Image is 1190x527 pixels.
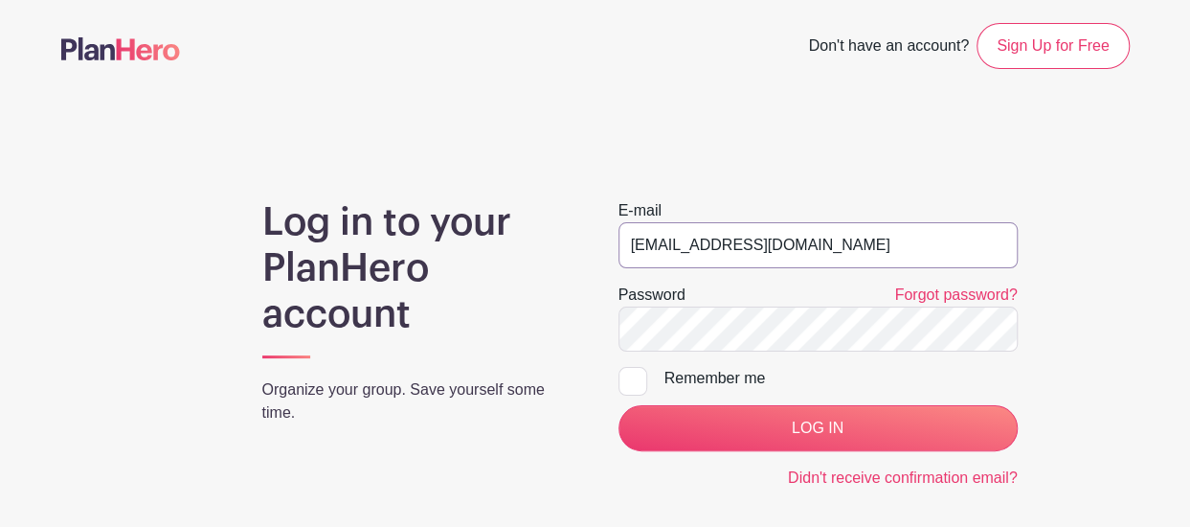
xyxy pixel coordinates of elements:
[618,284,685,307] label: Password
[894,286,1017,303] a: Forgot password?
[788,470,1018,486] a: Didn't receive confirmation email?
[618,222,1018,268] input: e.g. julie@eventco.com
[61,37,180,60] img: logo-507f7623f17ff9eddc593b1ce0a138ce2505c220e1c5a4e2b4648c50719b7d32.svg
[664,367,1018,390] div: Remember me
[808,27,969,69] span: Don't have an account?
[618,199,662,222] label: E-mail
[262,378,573,424] p: Organize your group. Save yourself some time.
[262,199,573,337] h1: Log in to your PlanHero account
[618,405,1018,451] input: LOG IN
[977,23,1129,69] a: Sign Up for Free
